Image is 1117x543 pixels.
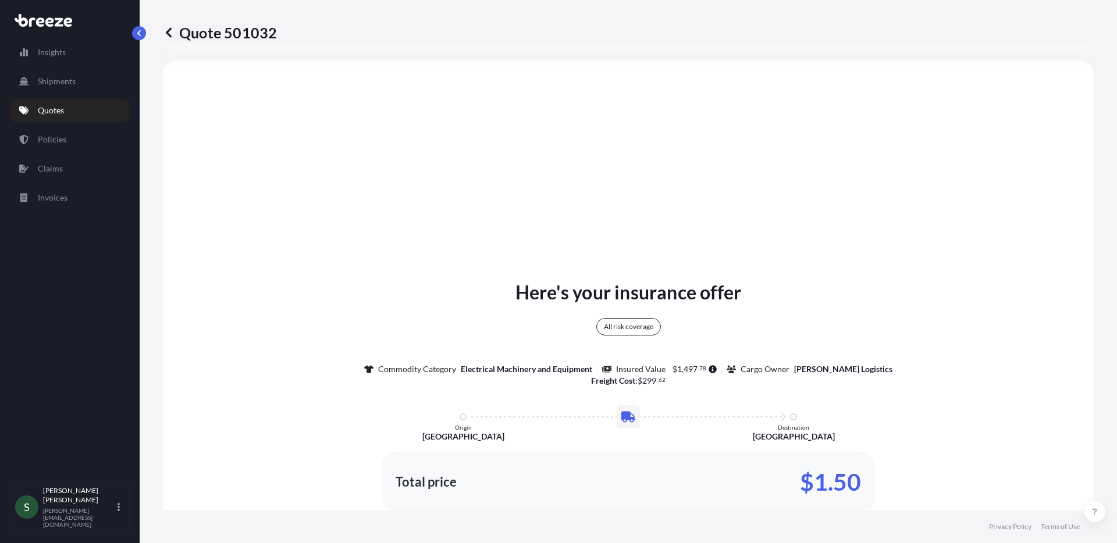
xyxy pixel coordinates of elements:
span: 62 [659,378,666,382]
p: Destination [778,424,809,431]
p: Quote 501032 [163,23,277,42]
a: Claims [10,157,130,180]
span: . [698,366,699,370]
p: Invoices [38,192,67,203]
p: Total price [396,476,457,488]
p: $1.50 [800,473,861,491]
b: Freight Cost [591,376,635,385]
span: $ [638,377,642,385]
p: Insights [38,47,66,58]
a: Privacy Policy [989,522,1031,531]
span: $ [673,365,677,373]
a: Terms of Use [1041,522,1080,531]
span: S [24,501,30,513]
a: Invoices [10,186,130,209]
p: Quotes [38,105,64,116]
p: [PERSON_NAME] Logistics [794,363,892,375]
p: : [591,375,666,387]
p: [PERSON_NAME] [PERSON_NAME] [43,486,115,505]
p: Claims [38,163,63,174]
p: Electrical Machinery and Equipment [461,363,592,375]
p: Cargo Owner [741,363,789,375]
div: All risk coverage [596,318,661,335]
a: Shipments [10,70,130,93]
p: Shipments [38,76,76,87]
p: Policies [38,134,66,145]
a: Quotes [10,99,130,122]
span: 497 [684,365,698,373]
a: Policies [10,128,130,151]
a: Insights [10,41,130,64]
span: 78 [699,366,706,370]
p: Here's your insurance offer [515,278,741,306]
span: 1 [677,365,682,373]
p: [GEOGRAPHIC_DATA] [422,431,504,442]
p: Commodity Category [378,363,456,375]
span: . [657,378,658,382]
p: Origin [455,424,472,431]
p: Insured Value [616,363,666,375]
span: 299 [642,377,656,385]
span: , [682,365,684,373]
p: [GEOGRAPHIC_DATA] [753,431,835,442]
p: [PERSON_NAME][EMAIL_ADDRESS][DOMAIN_NAME] [43,507,115,528]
